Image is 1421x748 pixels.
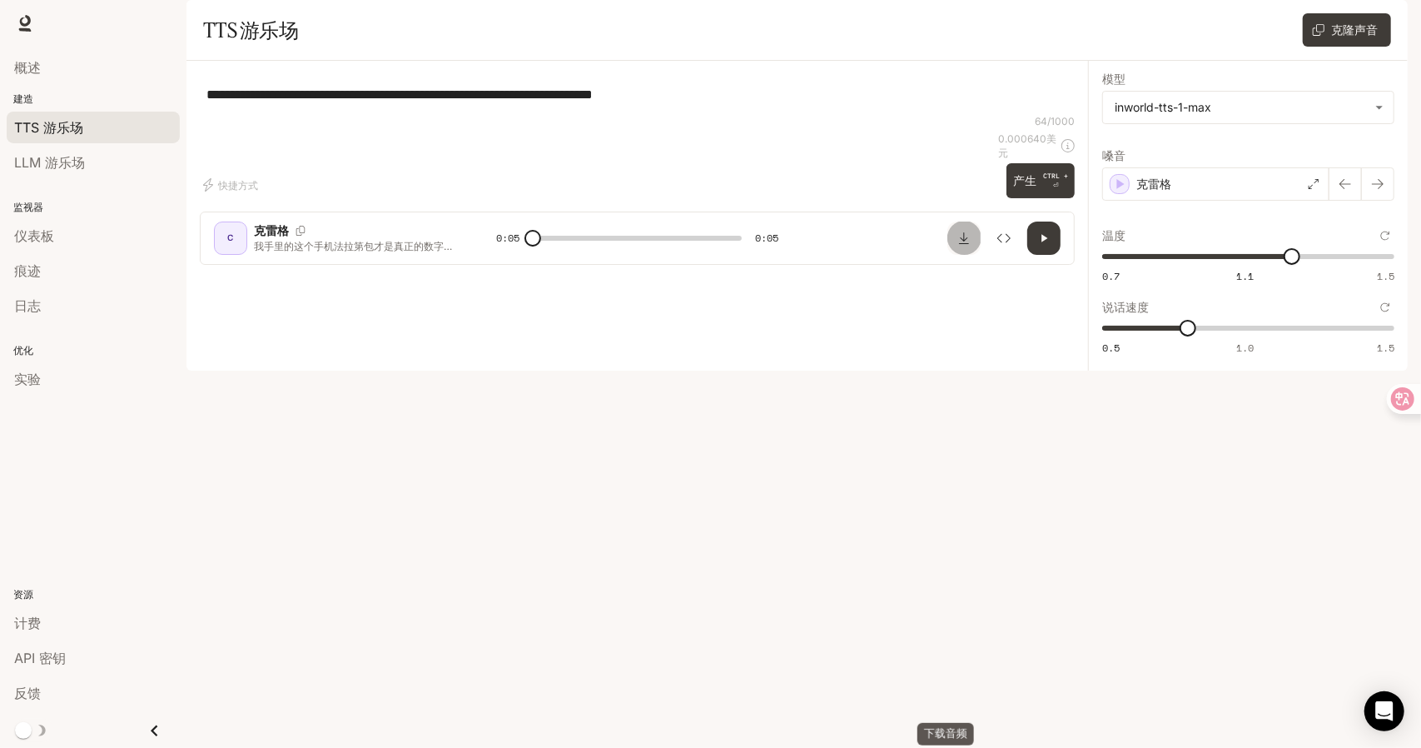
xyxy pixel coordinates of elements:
[1102,148,1125,162] font: 嗓音
[1053,182,1059,189] font: ⏎
[924,727,967,740] font: 下载音频
[228,232,234,242] font: C
[254,240,454,267] font: 我手里的这个手机法拉第包才是真正的数字安全保护器
[1115,100,1211,114] font: inworld-tts-1-max
[1102,269,1120,283] font: 0.7
[289,226,312,236] button: 复制语音ID
[998,132,1056,159] font: 美元
[1377,341,1394,355] font: 1.5
[1102,72,1125,86] font: 模型
[496,231,519,245] font: 0:05
[1364,691,1404,731] div: 打开 Intercom Messenger
[1377,269,1394,283] font: 1.5
[1236,341,1254,355] font: 1.0
[1376,298,1394,317] button: 重置为默认值
[218,179,258,192] font: 快捷方式
[1136,177,1171,191] font: 克雷格
[1236,269,1254,283] font: 1.1
[1006,163,1075,197] button: 产生CTRL +⏎
[1303,13,1391,47] button: 克隆声音
[203,17,299,42] font: TTS 游乐场
[1376,227,1394,245] button: 重置为默认值
[1102,300,1149,314] font: 说话速度
[755,231,778,245] font: 0:05
[947,222,981,255] button: 下载音频
[1035,115,1075,127] font: 64/1000
[1102,228,1125,242] font: 温度
[1103,92,1394,123] div: inworld-tts-1-max
[1013,173,1036,187] font: 产生
[998,132,1046,145] font: 0.000640
[987,222,1021,255] button: 检查
[254,223,289,237] font: 克雷格
[1043,172,1068,180] font: CTRL +
[1331,22,1378,37] font: 克隆声音
[200,172,265,198] button: 快捷方式
[1102,341,1120,355] font: 0.5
